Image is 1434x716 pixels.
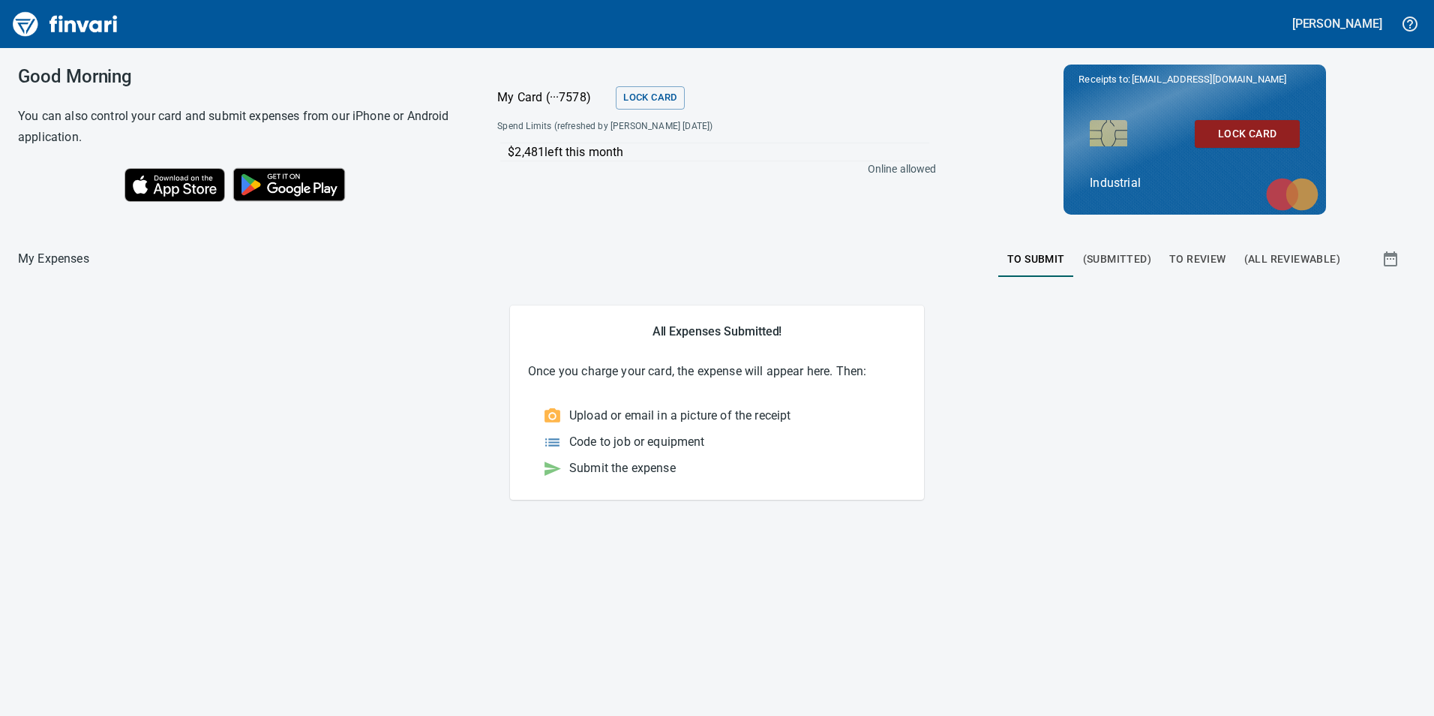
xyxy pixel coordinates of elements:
[18,250,89,268] nav: breadcrumb
[528,363,906,381] p: Once you charge your card, the expense will appear here. Then:
[1207,125,1288,143] span: Lock Card
[616,86,684,110] button: Lock Card
[1258,170,1326,218] img: mastercard.svg
[18,250,89,268] p: My Expenses
[1090,174,1300,192] p: Industrial
[1292,16,1382,32] h5: [PERSON_NAME]
[485,161,936,176] p: Online allowed
[569,433,705,451] p: Code to job or equipment
[1083,250,1151,269] span: (Submitted)
[18,66,460,87] h3: Good Morning
[1195,120,1300,148] button: Lock Card
[508,143,928,161] p: $2,481 left this month
[9,6,121,42] img: Finvari
[569,407,790,425] p: Upload or email in a picture of the receipt
[528,323,906,339] h5: All Expenses Submitted!
[1078,72,1311,87] p: Receipts to:
[225,160,354,209] img: Get it on Google Play
[497,119,823,134] span: Spend Limits (refreshed by [PERSON_NAME] [DATE])
[18,106,460,148] h6: You can also control your card and submit expenses from our iPhone or Android application.
[569,459,676,477] p: Submit the expense
[1368,241,1416,277] button: Show transactions within a particular date range
[1130,72,1288,86] span: [EMAIL_ADDRESS][DOMAIN_NAME]
[124,168,225,202] img: Download on the App Store
[1169,250,1226,269] span: To Review
[1007,250,1065,269] span: To Submit
[497,89,610,107] p: My Card (···7578)
[1288,12,1386,35] button: [PERSON_NAME]
[623,89,676,107] span: Lock Card
[1244,250,1340,269] span: (All Reviewable)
